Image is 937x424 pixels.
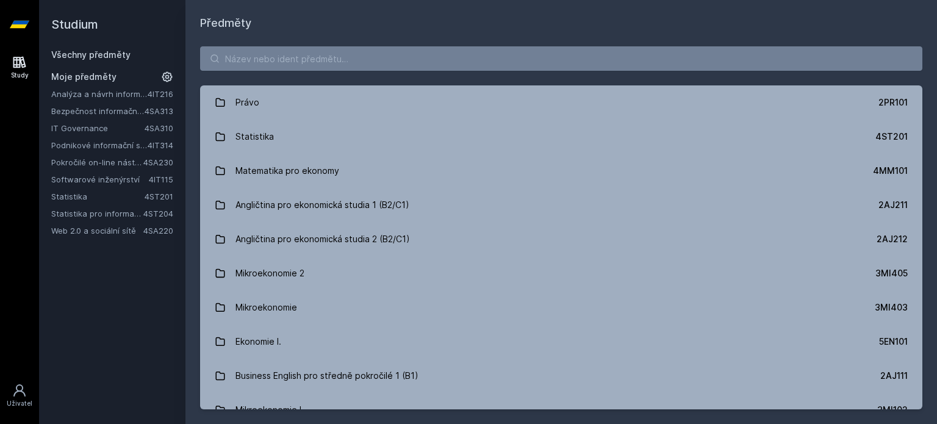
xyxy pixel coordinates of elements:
[879,336,908,348] div: 5EN101
[143,226,173,235] a: 4SA220
[878,199,908,211] div: 2AJ211
[200,325,922,359] a: Ekonomie I. 5EN101
[200,256,922,290] a: Mikroekonomie 2 3MI405
[235,193,409,217] div: Angličtina pro ekonomická studia 1 (B2/C1)
[200,359,922,393] a: Business English pro středně pokročilé 1 (B1) 2AJ111
[51,49,131,60] a: Všechny předměty
[143,157,173,167] a: 4SA230
[51,71,117,83] span: Moje předměty
[11,71,29,80] div: Study
[200,46,922,71] input: Název nebo ident předmětu…
[51,156,143,168] a: Pokročilé on-line nástroje pro analýzu a zpracování informací
[2,49,37,86] a: Study
[235,159,339,183] div: Matematika pro ekonomy
[873,165,908,177] div: 4MM101
[145,192,173,201] a: 4ST201
[51,173,149,185] a: Softwarové inženýrství
[51,122,145,134] a: IT Governance
[2,377,37,414] a: Uživatel
[875,131,908,143] div: 4ST201
[51,105,145,117] a: Bezpečnost informačních systémů
[877,404,908,416] div: 3MI102
[149,174,173,184] a: 4IT115
[235,364,418,388] div: Business English pro středně pokročilé 1 (B1)
[880,370,908,382] div: 2AJ111
[200,290,922,325] a: Mikroekonomie 3MI403
[878,96,908,109] div: 2PR101
[51,225,143,237] a: Web 2.0 a sociální sítě
[235,90,259,115] div: Právo
[145,123,173,133] a: 4SA310
[148,89,173,99] a: 4IT216
[51,88,148,100] a: Analýza a návrh informačních systémů
[235,124,274,149] div: Statistika
[200,154,922,188] a: Matematika pro ekonomy 4MM101
[200,120,922,154] a: Statistika 4ST201
[235,261,304,286] div: Mikroekonomie 2
[200,188,922,222] a: Angličtina pro ekonomická studia 1 (B2/C1) 2AJ211
[148,140,173,150] a: 4IT314
[875,301,908,314] div: 3MI403
[145,106,173,116] a: 4SA313
[235,398,301,422] div: Mikroekonomie I
[51,190,145,203] a: Statistika
[235,329,281,354] div: Ekonomie I.
[7,399,32,408] div: Uživatel
[51,207,143,220] a: Statistika pro informatiky
[877,233,908,245] div: 2AJ212
[200,15,922,32] h1: Předměty
[51,139,148,151] a: Podnikové informační systémy
[875,267,908,279] div: 3MI405
[235,295,297,320] div: Mikroekonomie
[200,85,922,120] a: Právo 2PR101
[143,209,173,218] a: 4ST204
[200,222,922,256] a: Angličtina pro ekonomická studia 2 (B2/C1) 2AJ212
[235,227,410,251] div: Angličtina pro ekonomická studia 2 (B2/C1)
